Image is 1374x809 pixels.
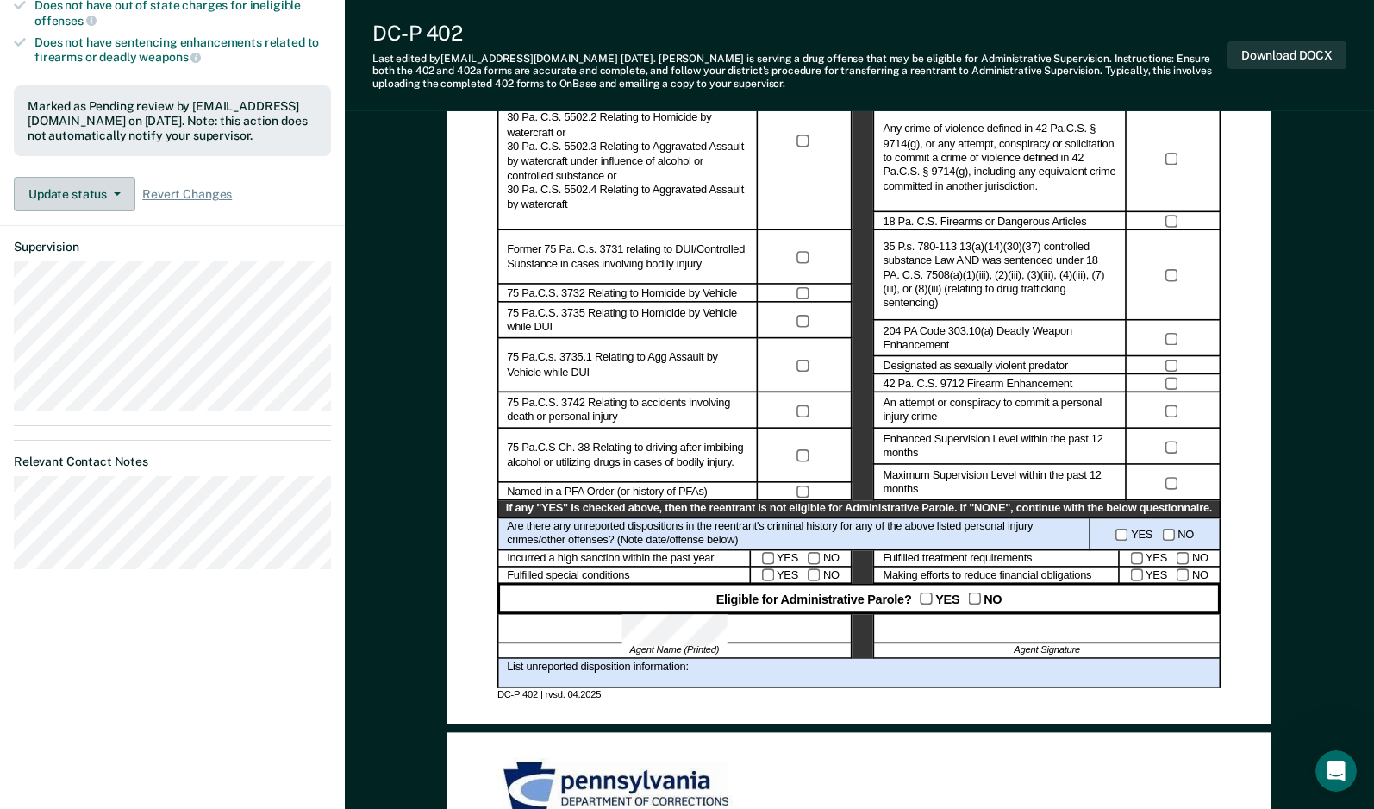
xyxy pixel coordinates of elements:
label: Maximum Supervision Level within the past 12 months [884,468,1117,497]
div: Does not have sentencing enhancements related to firearms or deadly [34,35,331,65]
label: 75 Pa.C.S. 3732 Relating to Homicide by Vehicle [508,286,738,301]
label: 30 Pa. C.S. 5502.1 Relating to Homicide by watercraft under influence of alcohol or controlled su... [508,68,749,212]
span: Revert Changes [142,187,232,202]
div: YES NO [1120,550,1221,568]
div: DC-P 402 [372,21,1227,46]
label: 75 Pa.C.S. 3742 Relating to accidents involving death or personal injury [508,397,749,425]
span: weapons [139,50,201,64]
div: If any "YES" is checked above, then the reentrant is not eligible for Administrative Parole. If "... [497,501,1221,518]
span: offenses [34,14,97,28]
label: 75 Pa.C.S Ch. 38 Relating to driving after imbibing alcohol or utilizing drugs in cases of bodily... [508,442,749,470]
label: 35 P.s. 780-113 13(a)(14)(30)(37) controlled substance Law AND was sentenced under 18 PA. C.S. 75... [884,240,1117,312]
label: 204 PA Code 303.10(a) Deadly Weapon Enhancement [884,324,1117,353]
div: Are there any unreported dispositions in the reentrant's criminal history for any of the above li... [497,518,1090,550]
div: Fulfilled special conditions [497,568,751,585]
div: Incurred a high sanction within the past year [497,550,751,568]
div: YES NO [1090,518,1221,550]
div: List unreported disposition information: [497,659,1221,688]
label: 75 Pa.C.S. 3735 Relating to Homicide by Vehicle while DUI [508,306,749,335]
label: 42 Pa. C.S. 9712 Firearm Enhancement [884,377,1073,392]
button: Download DOCX [1227,41,1346,70]
label: An attempt or conspiracy to commit a personal injury crime [884,397,1117,425]
span: [DATE] [621,53,653,65]
label: Any crime of violence defined in 42 Pa.C.S. § 9714(g), or any attempt, conspiracy or solicitation... [884,122,1117,195]
div: Agent Signature [874,643,1221,658]
div: Marked as Pending review by [EMAIL_ADDRESS][DOMAIN_NAME] on [DATE]. Note: this action does not au... [28,99,317,142]
div: Fulfilled treatment requirements [874,550,1120,568]
label: Named in a PFA Order (or history of PFAs) [508,485,708,499]
div: YES NO [751,568,852,585]
div: Agent Name (Printed) [497,643,852,658]
div: YES NO [751,550,852,568]
div: Making efforts to reduce financial obligations [874,568,1120,585]
label: Designated as sexually violent predator [884,359,1068,373]
label: Former 75 Pa. C.s. 3731 relating to DUI/Controlled Substance in cases involving bodily injury [508,243,749,272]
iframe: Intercom live chat [1315,750,1357,792]
button: Update status [14,177,135,211]
dt: Relevant Contact Notes [14,455,331,469]
label: Enhanced Supervision Level within the past 12 months [884,433,1117,461]
div: Last edited by [EMAIL_ADDRESS][DOMAIN_NAME] . [PERSON_NAME] is serving a drug offense that may be... [372,53,1227,90]
div: YES NO [1120,568,1221,585]
label: 75 Pa.C.s. 3735.1 Relating to Agg Assault by Vehicle while DUI [508,352,749,380]
label: 18 Pa. C.S. Firearms or Dangerous Articles [884,215,1087,229]
div: Eligible for Administrative Parole? YES NO [497,585,1221,614]
dt: Supervision [14,240,331,254]
div: DC-P 402 | rvsd. 04.2025 [497,688,1221,701]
